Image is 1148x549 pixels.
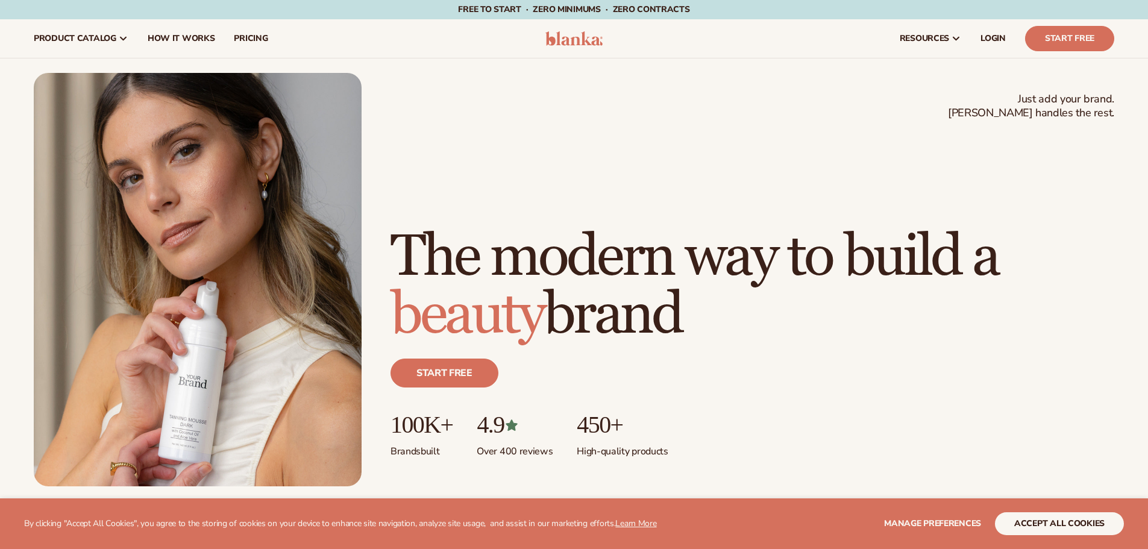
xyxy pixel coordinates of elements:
[24,519,657,529] p: By clicking "Accept All Cookies", you agree to the storing of cookies on your device to enhance s...
[948,92,1114,121] span: Just add your brand. [PERSON_NAME] handles the rest.
[980,34,1006,43] span: LOGIN
[545,31,603,46] img: logo
[34,34,116,43] span: product catalog
[995,512,1124,535] button: accept all cookies
[24,19,138,58] a: product catalog
[971,19,1015,58] a: LOGIN
[138,19,225,58] a: How It Works
[477,438,553,458] p: Over 400 reviews
[234,34,268,43] span: pricing
[391,280,544,350] span: beauty
[615,518,656,529] a: Learn More
[1025,26,1114,51] a: Start Free
[477,412,553,438] p: 4.9
[391,359,498,387] a: Start free
[884,518,981,529] span: Manage preferences
[884,512,981,535] button: Manage preferences
[577,412,668,438] p: 450+
[34,73,362,486] img: Female holding tanning mousse.
[391,412,453,438] p: 100K+
[458,4,689,15] span: Free to start · ZERO minimums · ZERO contracts
[148,34,215,43] span: How It Works
[224,19,277,58] a: pricing
[900,34,949,43] span: resources
[391,228,1114,344] h1: The modern way to build a brand
[890,19,971,58] a: resources
[391,438,453,458] p: Brands built
[577,438,668,458] p: High-quality products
